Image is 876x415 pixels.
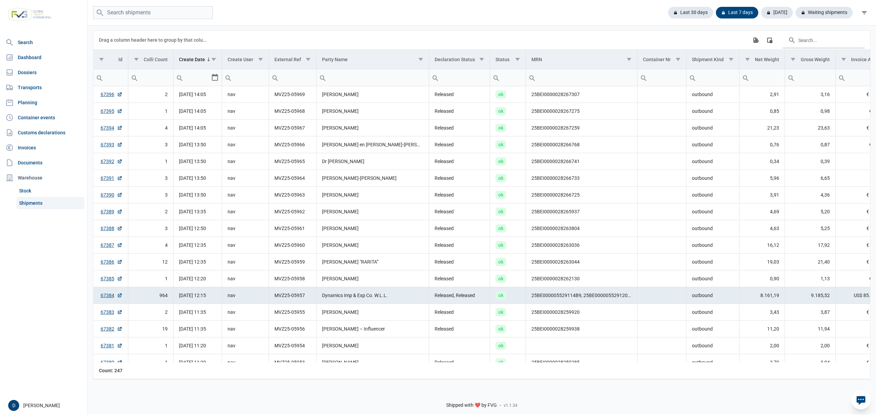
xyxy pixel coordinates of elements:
[739,136,785,153] td: 0,76
[515,57,520,62] span: Show filter options for column 'Status'
[269,153,317,170] td: MVZ25-05965
[128,69,141,86] div: Search box
[128,270,173,287] td: 1
[322,57,348,62] div: Party Name
[16,185,85,197] a: Stock
[222,237,269,254] td: nav
[627,57,632,62] span: Show filter options for column 'MRN'
[128,287,173,304] td: 964
[526,69,538,86] div: Search box
[128,203,173,220] td: 2
[269,170,317,187] td: MVZ25-05964
[222,170,269,187] td: nav
[5,5,54,24] img: FVG - Global freight forwarding
[3,66,85,79] a: Dossiers
[686,50,739,69] td: Column Shipment Kind
[435,57,475,62] div: Declaration Status
[686,120,739,136] td: outbound
[8,400,19,411] button: D
[785,170,835,187] td: 6,65
[739,69,785,86] input: Filter cell
[763,34,776,46] div: Column Chooser
[785,237,835,254] td: 17,92
[317,237,429,254] td: [PERSON_NAME]
[643,57,671,62] div: Container Nr
[836,69,848,86] div: Search box
[3,156,85,170] a: Documents
[128,120,173,136] td: 4
[317,304,429,321] td: [PERSON_NAME]
[317,203,429,220] td: [PERSON_NAME]
[785,69,835,86] td: Filter cell
[179,57,205,62] div: Create Date
[785,120,835,136] td: 23,63
[495,90,506,98] span: ok
[317,170,429,187] td: [PERSON_NAME]-[PERSON_NAME]
[269,304,317,321] td: MVZ25-05955
[495,207,506,216] span: ok
[317,69,329,86] div: Search box
[749,34,762,46] div: Export all data to Excel
[317,187,429,203] td: [PERSON_NAME]
[429,287,490,304] td: Released, Released
[739,270,785,287] td: 0,90
[429,69,490,86] input: Filter cell
[739,337,785,354] td: 2,00
[99,367,123,374] div: Id Count: 247
[222,304,269,321] td: nav
[526,354,637,371] td: 25BEI0000028259285
[222,354,269,371] td: nav
[686,287,739,304] td: outbound
[93,50,128,69] td: Column Id
[739,237,785,254] td: 16,12
[745,57,750,62] span: Show filter options for column 'Net Weight'
[3,81,85,94] a: Transports
[429,321,490,337] td: Released
[317,354,429,371] td: [PERSON_NAME]
[128,153,173,170] td: 1
[526,254,637,270] td: 25BEI0000028263044
[101,91,123,98] a: 67396
[173,69,222,86] td: Filter cell
[495,107,506,115] span: ok
[99,35,209,45] div: Drag a column header here to group by that column
[490,69,525,86] input: Filter cell
[228,57,253,62] div: Create User
[686,187,739,203] td: outbound
[118,57,123,62] div: Id
[317,270,429,287] td: [PERSON_NAME]
[317,50,429,69] td: Column Party Name
[429,354,490,371] td: Released
[317,120,429,136] td: [PERSON_NAME]
[739,170,785,187] td: 5,96
[429,86,490,103] td: Released
[101,275,123,282] a: 67385
[269,86,317,103] td: MVZ25-05969
[785,153,835,170] td: 0,39
[179,108,206,114] span: [DATE] 14:05
[93,30,870,379] div: Data grid with 247 rows and 18 columns
[128,69,173,86] td: Filter cell
[269,270,317,287] td: MVZ25-05958
[222,203,269,220] td: nav
[418,57,423,62] span: Show filter options for column 'Party Name'
[739,321,785,337] td: 11,20
[222,270,269,287] td: nav
[526,170,637,187] td: 25BEI0000028266733
[526,304,637,321] td: 25BEI0000028259920
[785,287,835,304] td: 9.185,52
[490,50,526,69] td: Column Status
[269,103,317,120] td: MVZ25-05968
[3,96,85,109] a: Planning
[134,57,139,62] span: Show filter options for column 'Colli Count'
[785,270,835,287] td: 1,13
[269,287,317,304] td: MVZ25-05957
[526,153,637,170] td: 25BEI0000028266741
[222,321,269,337] td: nav
[739,304,785,321] td: 3,43
[269,69,317,86] td: Filter cell
[211,57,216,62] span: Show filter options for column 'Create Date'
[429,304,490,321] td: Released
[222,187,269,203] td: nav
[429,254,490,270] td: Released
